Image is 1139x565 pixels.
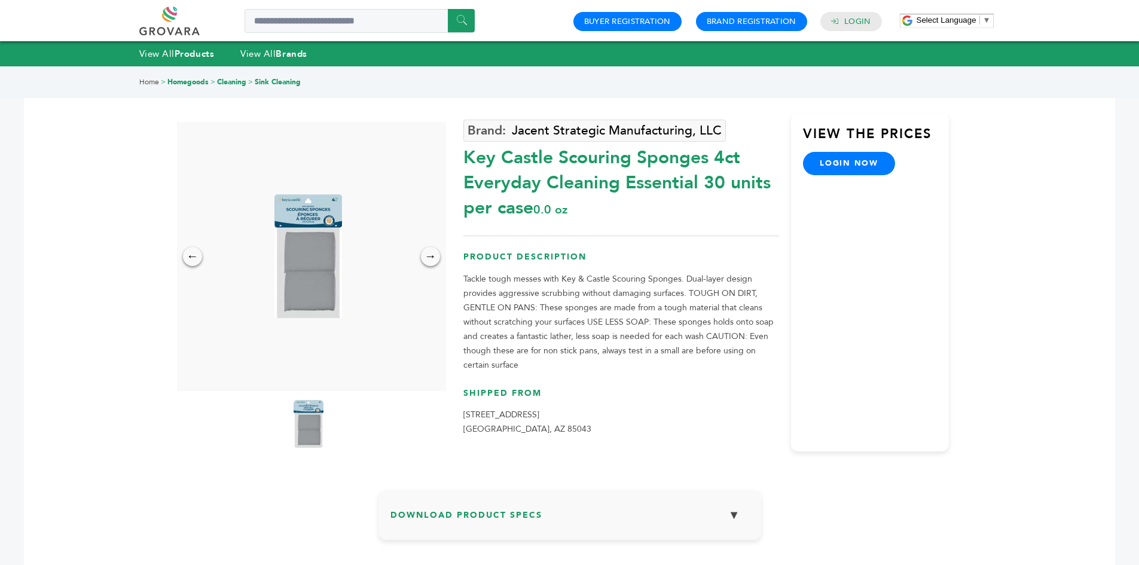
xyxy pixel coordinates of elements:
[803,152,895,175] a: login now
[463,251,779,272] h3: Product Description
[255,77,301,87] a: Sink Cleaning
[240,48,307,60] a: View AllBrands
[421,247,440,266] div: →
[707,16,796,27] a: Brand Registration
[139,48,215,60] a: View AllProducts
[917,16,976,25] span: Select Language
[584,16,671,27] a: Buyer Registration
[276,48,307,60] strong: Brands
[463,408,779,436] p: [STREET_ADDRESS] [GEOGRAPHIC_DATA], AZ 85043
[294,400,323,448] img: Key & Castle Scouring Sponges 4ct – Everyday Cleaning Essential 30 units per case 0.0 oz
[979,16,980,25] span: ​
[210,77,215,87] span: >
[167,77,209,87] a: Homegoods
[463,120,726,142] a: Jacent Strategic Manufacturing, LLC
[390,502,749,537] h3: Download Product Specs
[803,125,949,152] h3: View the Prices
[217,77,246,87] a: Cleaning
[183,247,202,266] div: ←
[463,387,779,408] h3: Shipped From
[175,48,214,60] strong: Products
[139,77,159,87] a: Home
[719,502,749,528] button: ▼
[917,16,991,25] a: Select Language​
[161,77,166,87] span: >
[463,272,779,372] p: Tackle tough messes with Key & Castle Scouring Sponges. Dual-layer design provides aggressive scr...
[463,139,779,221] div: Key Castle Scouring Sponges 4ct Everyday Cleaning Essential 30 units per case
[983,16,991,25] span: ▼
[274,194,342,318] img: Key & Castle Scouring Sponges 4ct – Everyday Cleaning Essential 30 units per case 0.0 oz
[245,9,475,33] input: Search a product or brand...
[844,16,871,27] a: Login
[248,77,253,87] span: >
[533,201,567,218] span: 0.0 oz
